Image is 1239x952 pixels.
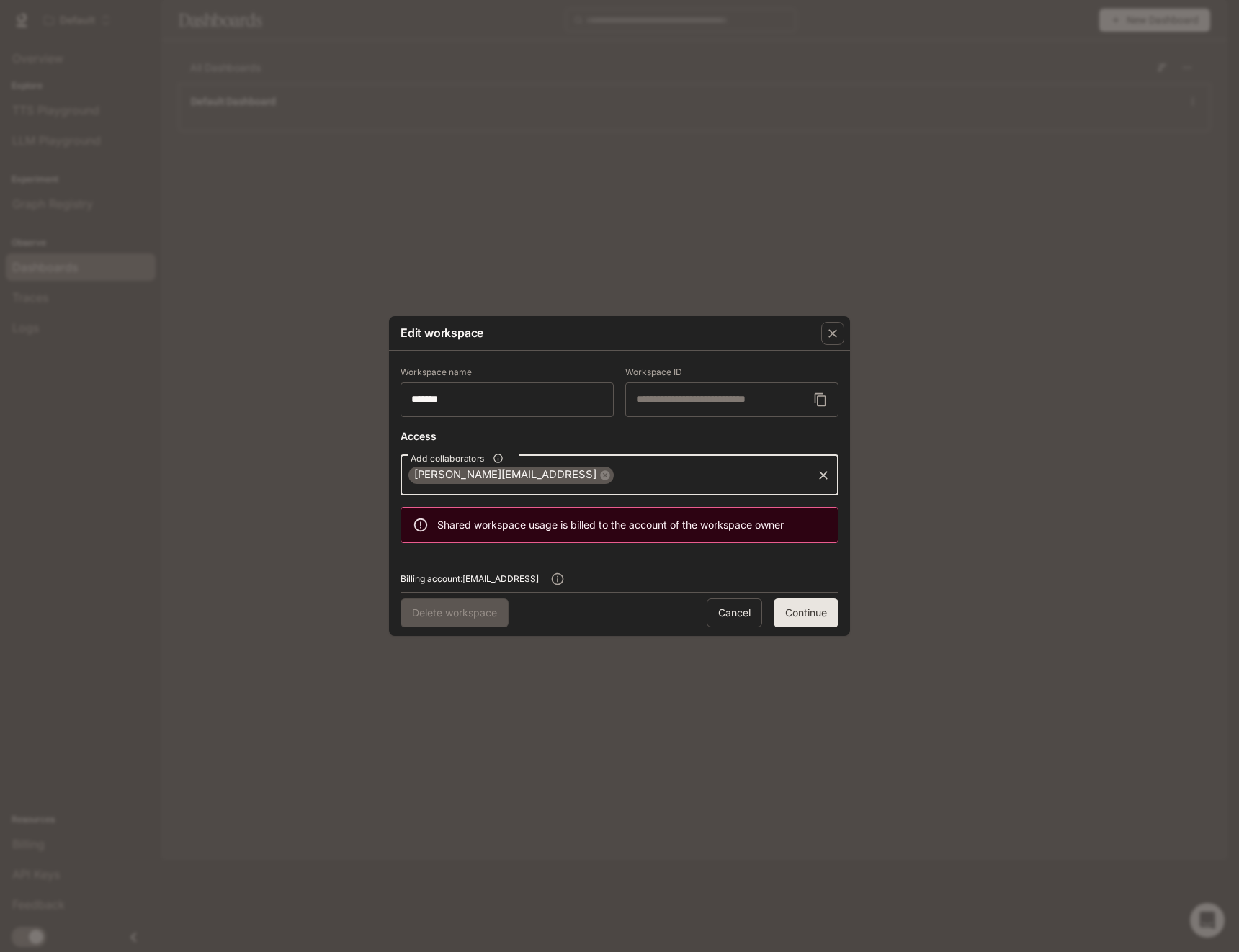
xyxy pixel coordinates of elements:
[774,598,838,627] button: Continue
[401,428,437,444] p: Access
[401,368,472,377] p: Workspace name
[707,598,762,627] button: Cancel
[401,324,483,341] p: Edit workspace
[437,512,784,538] div: Shared workspace usage is billed to the account of the workspace owner
[408,467,602,483] span: [PERSON_NAME][EMAIL_ADDRESS]
[401,572,539,586] span: Billing account: [EMAIL_ADDRESS]
[625,368,682,377] p: Workspace ID
[401,598,509,627] span: You cannot delete your only workspace. Please create another workspace before deleting this works...
[625,368,838,417] div: Workspace ID cannot be changed
[408,467,614,484] div: [PERSON_NAME][EMAIL_ADDRESS]
[813,465,833,485] button: Clear
[411,452,484,464] span: Add collaborators
[488,449,508,468] button: Add collaborators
